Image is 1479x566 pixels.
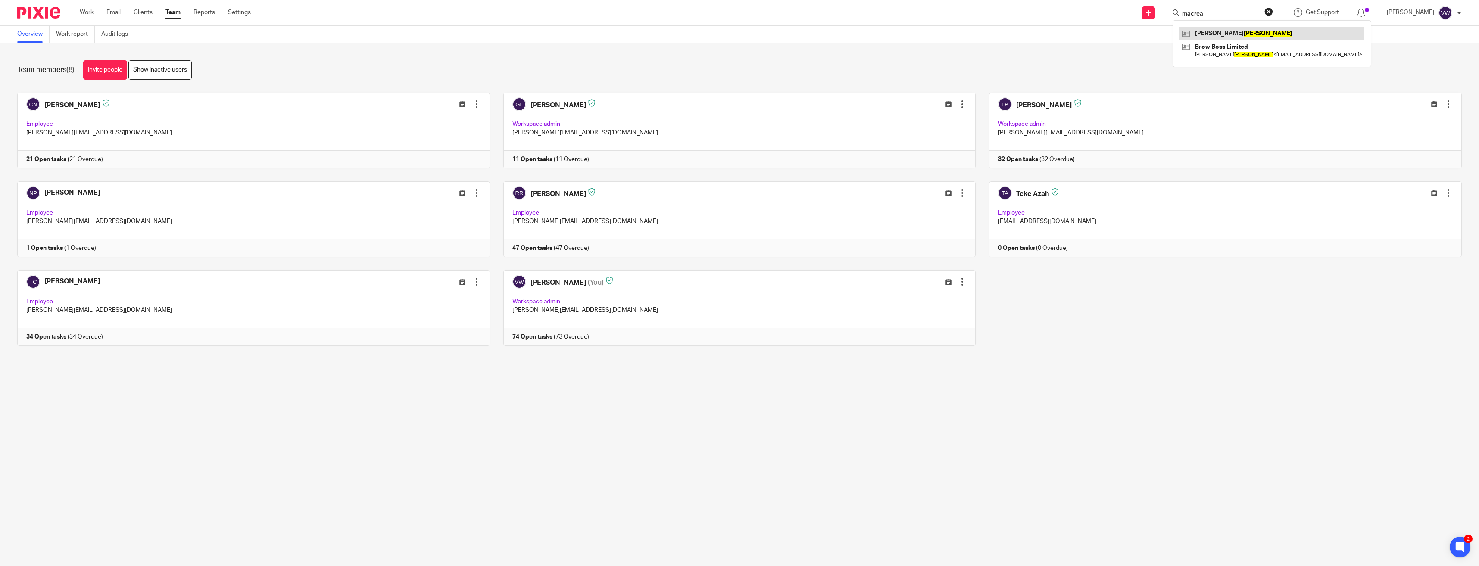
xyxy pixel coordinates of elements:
[1181,10,1259,18] input: Search
[165,8,181,17] a: Team
[1306,9,1339,16] span: Get Support
[1464,535,1473,543] div: 2
[80,8,94,17] a: Work
[134,8,153,17] a: Clients
[66,66,75,73] span: (8)
[101,26,134,43] a: Audit logs
[83,60,127,80] a: Invite people
[106,8,121,17] a: Email
[228,8,251,17] a: Settings
[1438,6,1452,20] img: svg%3E
[128,60,192,80] a: Show inactive users
[17,7,60,19] img: Pixie
[1264,7,1273,16] button: Clear
[17,26,50,43] a: Overview
[56,26,95,43] a: Work report
[193,8,215,17] a: Reports
[1387,8,1434,17] p: [PERSON_NAME]
[17,65,75,75] h1: Team members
